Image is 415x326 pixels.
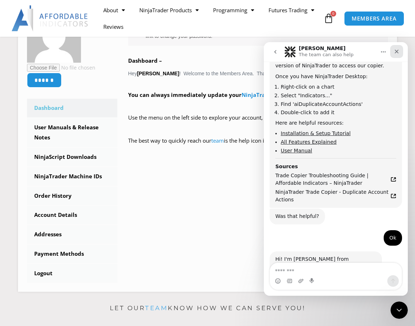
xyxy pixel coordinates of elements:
[352,16,397,21] span: MEMBERS AREA
[96,2,132,18] a: About
[17,88,87,94] a: Installation & Setup Tutorial
[211,137,224,144] a: team
[27,225,117,244] a: Addresses
[12,214,112,263] div: Hi! I'm [PERSON_NAME] from Affordable Indicators, Inc. Glad to hear back from you! If you have an...
[27,187,117,205] a: Order History
[242,91,307,98] a: NinjaTrader Machine ID
[6,209,138,283] div: Solomon says…
[46,236,51,242] button: Start recording
[27,206,117,224] a: Account Details
[123,233,135,245] button: Send a message…
[126,192,132,200] div: Ok
[128,57,162,64] b: Dashboard –
[391,302,408,319] iframe: Intercom live chat
[6,166,61,182] div: Was that helpful?
[12,146,127,161] span: NinjaTrader Trade Copier - Duplicate Account Actions
[128,136,388,156] p: The best way to quickly reach our is the help icon in the bottom right corner of any website page!
[128,91,376,98] strong: You can always immediately update your in our licensing database.
[27,118,117,147] a: User Manuals & Release Notes
[12,5,89,31] img: LogoAI | Affordable Indicators – NinjaTrader
[27,99,117,117] a: Dashboard
[264,42,408,296] iframe: Intercom live chat
[27,99,117,282] nav: Account pages
[17,106,48,111] a: User Manual
[27,245,117,263] a: Payment Methods
[11,236,17,242] button: Emoji picker
[12,130,132,145] div: Trade Copier Troubleshooting Guide | Affordable Indicators – NinjaTrader
[96,18,131,35] a: Reviews
[6,221,138,233] textarea: Message…
[313,8,344,29] a: 0
[330,11,336,17] span: 0
[34,236,40,242] button: Upload attachment
[128,113,388,133] p: Use the menu on the left side to explore your account, including and .
[12,171,55,178] div: Was that helpful?
[12,130,127,145] span: Trade Copier Troubleshooting Guide | Affordable Indicators – NinjaTrader
[145,304,168,312] a: team
[17,50,132,57] li: Select "Indicators..."
[6,166,138,188] div: Solomon says…
[12,121,132,128] h3: Sources
[23,236,28,242] button: Gif picker
[120,188,138,204] div: Ok
[96,2,322,35] nav: Menu
[128,16,388,156] div: Hey ! Welcome to the Members Area. Thank you for being a valuable customer!
[27,167,117,186] a: NinjaTrader Machine IDs
[206,2,261,18] a: Programming
[17,97,73,103] a: All Features Explained
[12,77,132,85] div: Here are helpful resources:
[12,146,132,161] div: NinjaTrader Trade Copier - Duplicate Account Actions
[6,209,118,267] div: Hi! I'm [PERSON_NAME] from Affordable Indicators, Inc. Glad to hear back from you! If you have an...
[344,11,404,26] a: MEMBERS AREA
[17,59,132,66] li: Find 'aiDuplicateAccountActions'
[17,41,132,48] li: Right-click on a chart
[6,188,138,210] div: Michael says…
[132,2,206,18] a: NinjaTrader Products
[12,31,132,38] div: Once you have NinjaTrader Desktop:
[27,148,117,166] a: NinjaScript Downloads
[261,2,321,18] a: Futures Trading
[137,71,179,76] strong: [PERSON_NAME]
[27,264,117,283] a: Logout
[17,67,132,74] li: Double-click to add it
